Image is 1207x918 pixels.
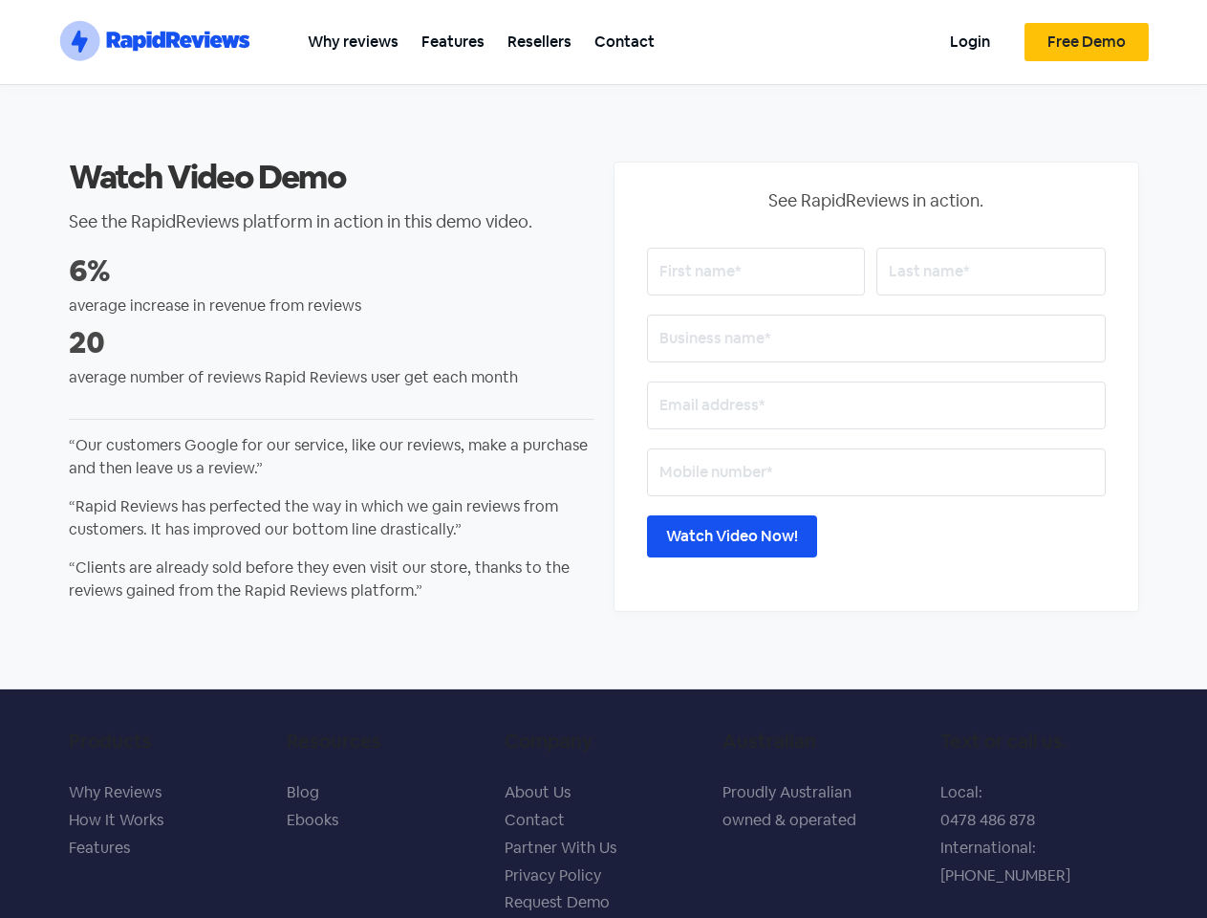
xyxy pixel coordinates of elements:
h2: Watch Video Demo [69,156,594,198]
strong: 6% [69,251,111,290]
h5: Resources [287,730,485,753]
input: Watch Video Now! [647,515,817,557]
a: Resellers [496,20,583,63]
p: “Our customers Google for our service, like our reviews, make a purchase and then leave us a revi... [69,434,594,480]
a: How It Works [69,810,163,830]
p: average number of reviews Rapid Reviews user get each month [69,366,594,389]
input: Last name* [876,248,1106,295]
h5: Products [69,730,268,753]
a: Why reviews [296,20,410,63]
p: average increase in revenue from reviews [69,295,594,317]
h5: Australian [722,730,921,753]
a: Features [410,20,496,63]
input: Mobile number* [647,448,1106,496]
a: Login [938,20,1002,63]
a: Request Demo [505,892,610,912]
p: “Rapid Reviews has perfected the way in which we gain reviews from customers. It has improved our... [69,495,594,541]
p: See RapidReviews in action. [647,187,1106,213]
p: Proudly Australian owned & operated [722,779,921,835]
strong: 20 [69,322,105,361]
a: Partner With Us [505,838,616,858]
h2: See the RapidReviews platform in action in this demo video. [69,213,594,230]
input: Email address* [647,382,1106,429]
span: Free Demo [1047,34,1126,50]
a: Why Reviews [69,782,162,802]
a: Privacy Policy [505,865,601,885]
h5: Text or call us. [940,730,1139,753]
input: First name* [647,248,865,295]
a: Contact [583,20,666,63]
a: Ebooks [287,810,338,830]
a: Free Demo [1024,23,1149,61]
a: Features [69,838,130,858]
h5: Company [505,730,703,753]
a: Contact [505,810,565,830]
a: Blog [287,782,319,802]
p: “Clients are already sold before they even visit our store, thanks to the reviews gained from the... [69,557,594,602]
a: About Us [505,782,571,802]
p: Local: 0478 486 878 International: [PHONE_NUMBER] [940,779,1139,889]
input: Business name* [647,315,1106,362]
